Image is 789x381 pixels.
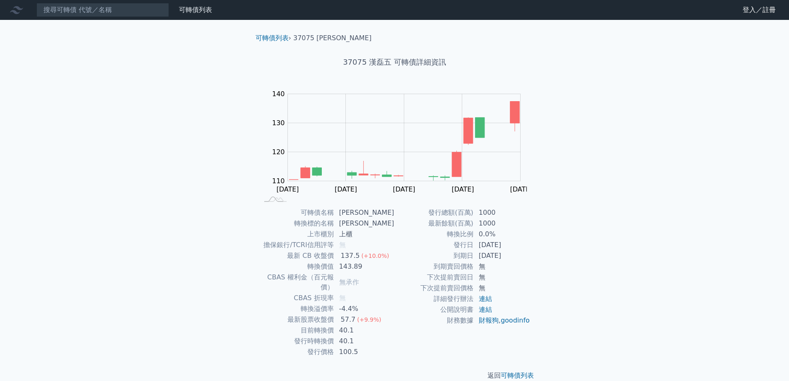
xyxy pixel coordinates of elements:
[474,250,531,261] td: [DATE]
[395,218,474,229] td: 最新餘額(百萬)
[339,294,346,302] span: 無
[272,177,285,185] tspan: 110
[249,56,540,68] h1: 37075 漢磊五 可轉債詳細資訊
[256,33,291,43] li: ›
[395,315,474,326] td: 財務數據
[339,315,357,325] div: 57.7
[259,293,334,303] td: CBAS 折現率
[256,34,289,42] a: 可轉債列表
[736,3,782,17] a: 登入／註冊
[474,229,531,240] td: 0.0%
[474,272,531,283] td: 無
[474,240,531,250] td: [DATE]
[474,283,531,294] td: 無
[259,218,334,229] td: 轉換標的名稱
[474,315,531,326] td: ,
[334,261,395,272] td: 143.89
[395,229,474,240] td: 轉換比例
[474,218,531,229] td: 1000
[339,241,346,249] span: 無
[395,294,474,304] td: 詳細發行辦法
[259,207,334,218] td: 可轉債名稱
[334,336,395,347] td: 40.1
[272,148,285,156] tspan: 120
[334,229,395,240] td: 上櫃
[395,272,474,283] td: 下次提前賣回日
[395,283,474,294] td: 下次提前賣回價格
[361,252,389,259] span: (+10.0%)
[479,306,492,313] a: 連結
[395,250,474,261] td: 到期日
[277,185,299,193] tspan: [DATE]
[259,229,334,240] td: 上市櫃別
[395,304,474,315] td: 公開說明書
[259,314,334,325] td: 最新股票收盤價
[259,261,334,272] td: 轉換價值
[259,303,334,314] td: 轉換溢價率
[479,316,499,324] a: 財報狗
[36,3,169,17] input: 搜尋可轉債 代號／名稱
[395,207,474,218] td: 發行總額(百萬)
[259,336,334,347] td: 發行時轉換價
[249,371,540,381] p: 返回
[334,303,395,314] td: -4.4%
[289,102,519,181] g: Series
[452,185,474,193] tspan: [DATE]
[259,347,334,357] td: 發行價格
[501,316,530,324] a: goodinfo
[474,261,531,272] td: 無
[510,185,533,193] tspan: [DATE]
[393,185,415,193] tspan: [DATE]
[474,207,531,218] td: 1000
[334,218,395,229] td: [PERSON_NAME]
[479,295,492,303] a: 連結
[339,278,359,286] span: 無承作
[272,90,285,98] tspan: 140
[259,250,334,261] td: 最新 CB 收盤價
[179,6,212,14] a: 可轉債列表
[268,90,533,193] g: Chart
[357,316,381,323] span: (+9.9%)
[334,325,395,336] td: 40.1
[259,325,334,336] td: 目前轉換價
[293,33,372,43] li: 37075 [PERSON_NAME]
[395,261,474,272] td: 到期賣回價格
[259,240,334,250] td: 擔保銀行/TCRI信用評等
[334,207,395,218] td: [PERSON_NAME]
[272,119,285,127] tspan: 130
[259,272,334,293] td: CBAS 權利金（百元報價）
[395,240,474,250] td: 發行日
[335,185,357,193] tspan: [DATE]
[334,347,395,357] td: 100.5
[501,371,534,379] a: 可轉債列表
[339,251,362,261] div: 137.5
